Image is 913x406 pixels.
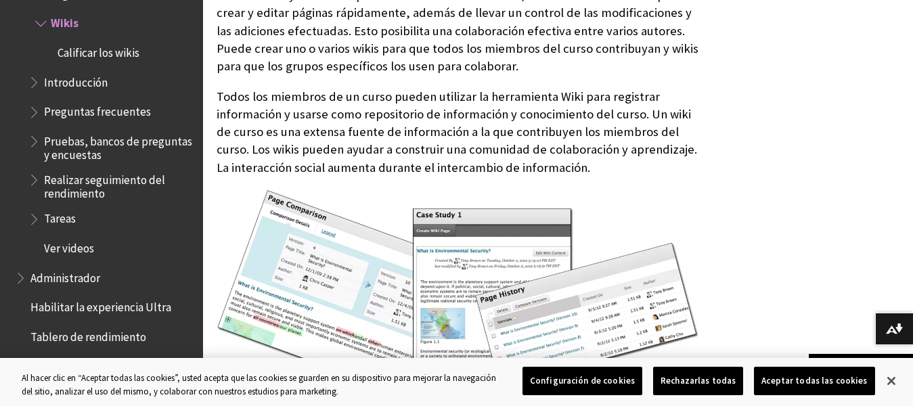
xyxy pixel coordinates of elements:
span: Realizar seguimiento del rendimiento [44,168,194,200]
span: Pruebas, bancos de preguntas y encuestas [44,130,194,162]
span: Administrador [30,267,100,285]
span: Habilitar la experiencia Ultra [30,296,171,314]
button: Configuración de cookies [522,367,642,395]
div: Al hacer clic en “Aceptar todas las cookies”, usted acepta que las cookies se guarden en su dispo... [22,371,502,398]
p: Todos los miembros de un curso pueden utilizar la herramienta Wiki para registrar información y u... [217,88,699,177]
span: Ver videos [44,237,94,255]
span: Preguntas frecuentes [44,101,151,119]
span: Tablero de rendimiento [30,325,146,344]
span: Tareas [44,208,76,226]
button: Cerrar [876,366,906,396]
span: SafeAssign [24,355,76,374]
span: Introducción [44,71,108,89]
button: Aceptar todas las cookies [754,367,874,395]
a: Volver arriba [809,354,913,379]
span: Calificar los wikis [58,41,139,60]
span: Wikis [51,12,79,30]
button: Rechazarlas todas [653,367,743,395]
